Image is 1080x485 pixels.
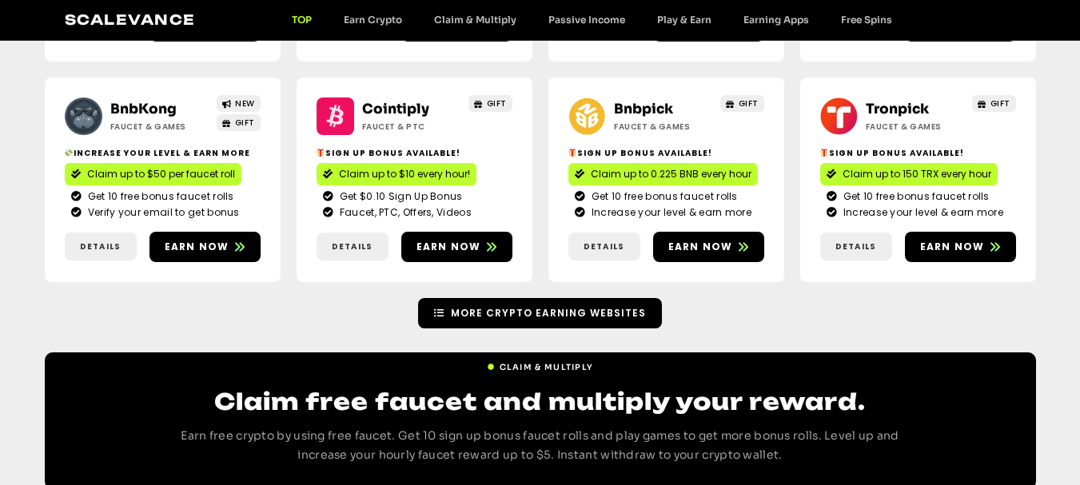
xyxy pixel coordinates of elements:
[87,167,235,181] span: Claim up to $50 per faucet roll
[568,147,764,159] h2: Sign Up Bonus Available!
[739,97,759,109] span: GIFT
[843,167,991,181] span: Claim up to 150 TRX every hour
[532,14,641,26] a: Passive Income
[839,205,1003,220] span: Increase your level & earn more
[276,14,328,26] a: TOP
[401,232,512,262] a: Earn now
[487,97,507,109] span: GIFT
[80,241,121,252] span: Details
[468,95,512,112] a: GIFT
[317,233,389,260] a: Details
[905,232,1016,262] a: Earn now
[820,149,828,157] img: 🎁
[339,167,470,181] span: Claim up to $10 every hour!
[588,189,738,204] span: Get 10 free bonus faucet rolls
[328,14,418,26] a: Earn Crypto
[820,163,998,185] a: Claim up to 150 TRX every hour
[614,101,673,117] a: Bnbpick
[668,240,733,254] span: Earn now
[839,189,990,204] span: Get 10 free bonus faucet rolls
[591,167,751,181] span: Claim up to 0.225 BNB every hour
[825,14,908,26] a: Free Spins
[835,241,876,252] span: Details
[584,241,624,252] span: Details
[336,189,463,204] span: Get $0.10 Sign Up Bonus
[972,95,1016,112] a: GIFT
[920,240,985,254] span: Earn now
[332,241,373,252] span: Details
[235,97,255,109] span: NEW
[84,189,234,204] span: Get 10 free bonus faucet rolls
[336,205,472,220] span: Faucet, PTC, Offers, Videos
[866,121,966,133] h2: Faucet & Games
[110,101,177,117] a: BnbKong
[416,240,481,254] span: Earn now
[65,233,137,260] a: Details
[217,114,261,131] a: GIFT
[588,205,751,220] span: Increase your level & earn more
[65,147,261,159] h2: Increase your level & earn more
[65,149,73,157] img: 💸
[149,232,261,262] a: Earn now
[235,117,255,129] span: GIFT
[165,240,229,254] span: Earn now
[362,101,429,117] a: Cointiply
[317,147,512,159] h2: Sign up bonus available!
[317,163,476,185] a: Claim up to $10 every hour!
[866,101,929,117] a: Tronpick
[641,14,727,26] a: Play & Earn
[727,14,825,26] a: Earning Apps
[820,233,892,260] a: Details
[451,306,646,320] span: More Crypto Earning Websites
[84,205,240,220] span: Verify your email to get bonus
[720,95,764,112] a: GIFT
[317,149,325,157] img: 🎁
[990,97,1010,109] span: GIFT
[653,232,764,262] a: Earn now
[65,11,196,28] a: Scalevance
[568,163,758,185] a: Claim up to 0.225 BNB every hour
[568,149,576,157] img: 🎁
[157,427,924,465] p: Earn free crypto by using free faucet. Get 10 sign up bonus faucet rolls and play games to get mo...
[276,14,908,26] nav: Menu
[110,121,210,133] h2: Faucet & Games
[500,361,594,373] span: Claim & Multiply
[568,233,640,260] a: Details
[820,147,1016,159] h2: Sign Up Bonus Available!
[157,386,924,417] h2: Claim free faucet and multiply your reward.
[614,121,714,133] h2: Faucet & Games
[65,163,241,185] a: Claim up to $50 per faucet roll
[217,95,261,112] a: NEW
[487,355,594,373] a: Claim & Multiply
[418,14,532,26] a: Claim & Multiply
[362,121,462,133] h2: Faucet & PTC
[418,298,662,328] a: More Crypto Earning Websites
